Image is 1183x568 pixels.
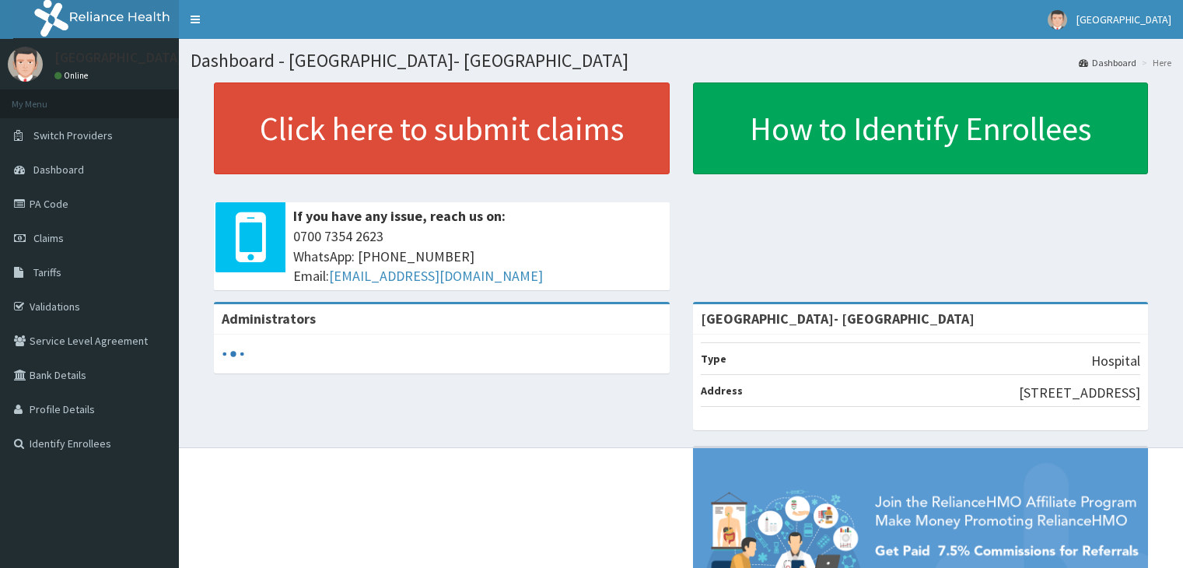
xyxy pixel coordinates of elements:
b: If you have any issue, reach us on: [293,207,506,225]
b: Address [701,384,743,398]
p: Hospital [1091,351,1140,371]
span: Switch Providers [33,128,113,142]
span: Dashboard [33,163,84,177]
a: Dashboard [1079,56,1136,69]
b: Administrators [222,310,316,328]
strong: [GEOGRAPHIC_DATA]- [GEOGRAPHIC_DATA] [701,310,975,328]
span: Claims [33,231,64,245]
li: Here [1138,56,1171,69]
svg: audio-loading [222,342,245,366]
a: How to Identify Enrollees [693,82,1149,174]
p: [STREET_ADDRESS] [1019,383,1140,403]
p: [GEOGRAPHIC_DATA] [54,51,183,65]
span: 0700 7354 2623 WhatsApp: [PHONE_NUMBER] Email: [293,226,662,286]
h1: Dashboard - [GEOGRAPHIC_DATA]- [GEOGRAPHIC_DATA] [191,51,1171,71]
img: User Image [8,47,43,82]
a: Click here to submit claims [214,82,670,174]
span: [GEOGRAPHIC_DATA] [1076,12,1171,26]
img: User Image [1048,10,1067,30]
span: Tariffs [33,265,61,279]
b: Type [701,352,726,366]
a: Online [54,70,92,81]
a: [EMAIL_ADDRESS][DOMAIN_NAME] [329,267,543,285]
